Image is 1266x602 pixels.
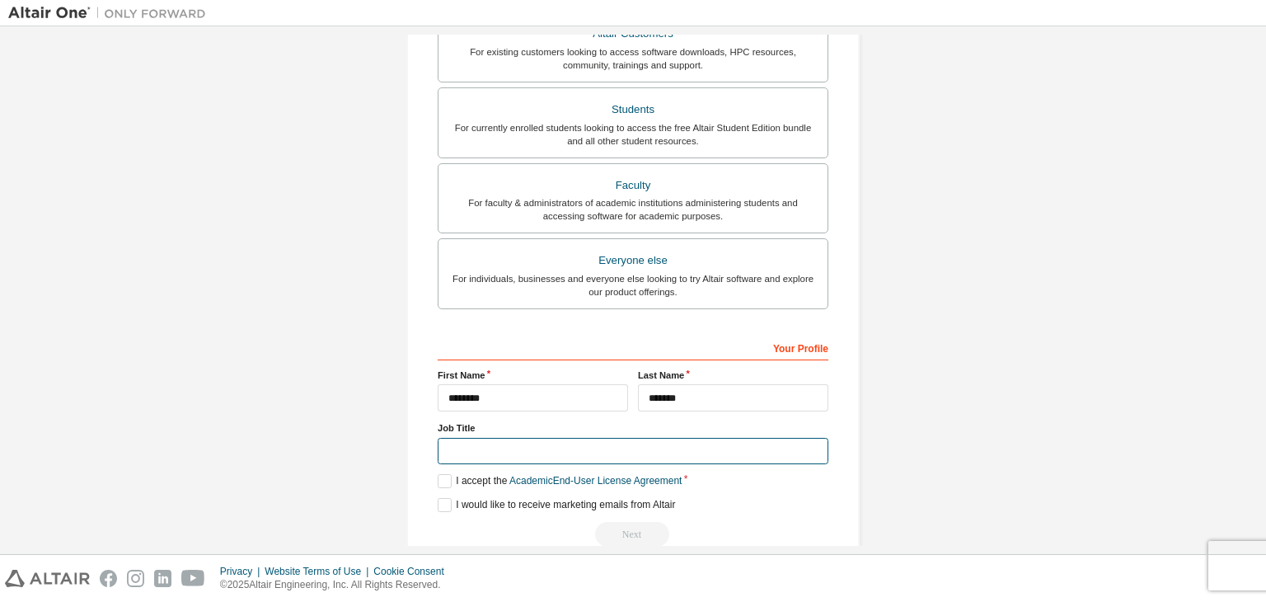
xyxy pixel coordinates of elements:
[638,369,828,382] label: Last Name
[154,570,171,587] img: linkedin.svg
[448,196,818,223] div: For faculty & administrators of academic institutions administering students and accessing softwa...
[265,565,373,578] div: Website Terms of Use
[438,522,828,547] div: Read and acccept EULA to continue
[438,421,828,435] label: Job Title
[438,334,828,360] div: Your Profile
[5,570,90,587] img: altair_logo.svg
[220,565,265,578] div: Privacy
[127,570,144,587] img: instagram.svg
[509,475,682,487] a: Academic End-User License Agreement
[438,369,628,382] label: First Name
[373,565,453,578] div: Cookie Consent
[100,570,117,587] img: facebook.svg
[8,5,214,21] img: Altair One
[220,578,454,592] p: © 2025 Altair Engineering, Inc. All Rights Reserved.
[438,498,675,512] label: I would like to receive marketing emails from Altair
[448,249,818,272] div: Everyone else
[448,174,818,197] div: Faculty
[438,474,682,488] label: I accept the
[448,98,818,121] div: Students
[448,45,818,72] div: For existing customers looking to access software downloads, HPC resources, community, trainings ...
[448,272,818,299] div: For individuals, businesses and everyone else looking to try Altair software and explore our prod...
[181,570,205,587] img: youtube.svg
[448,121,818,148] div: For currently enrolled students looking to access the free Altair Student Edition bundle and all ...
